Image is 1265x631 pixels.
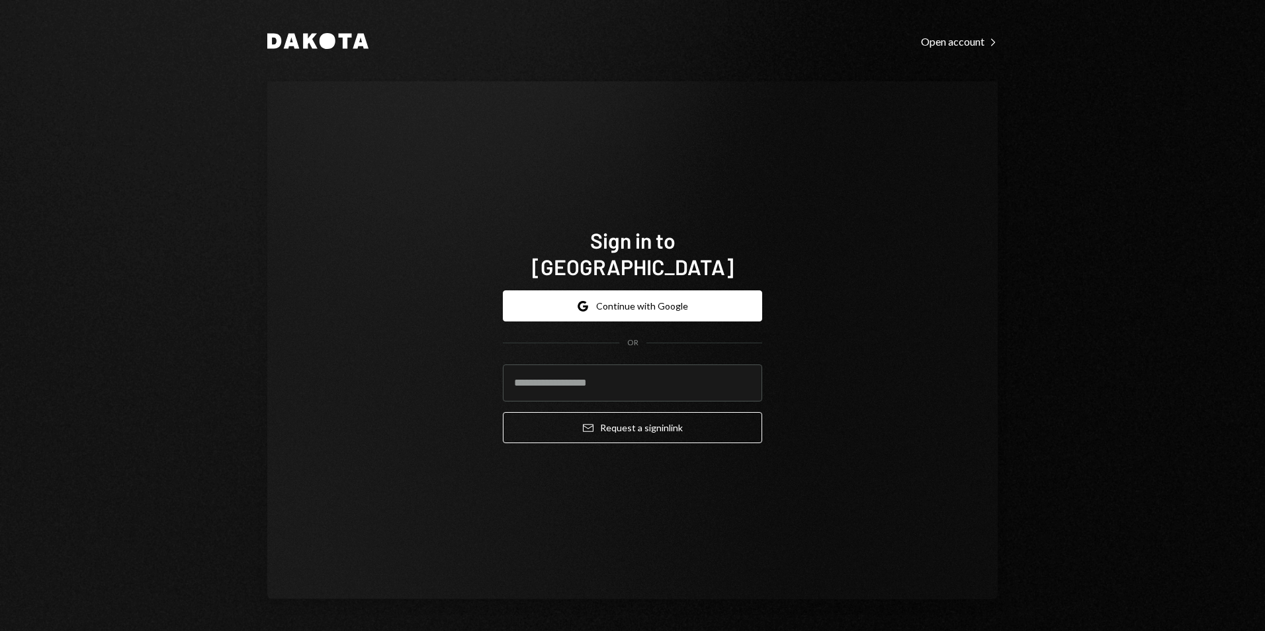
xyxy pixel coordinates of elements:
[921,35,998,48] div: Open account
[503,227,762,280] h1: Sign in to [GEOGRAPHIC_DATA]
[503,290,762,321] button: Continue with Google
[627,337,638,349] div: OR
[503,412,762,443] button: Request a signinlink
[921,34,998,48] a: Open account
